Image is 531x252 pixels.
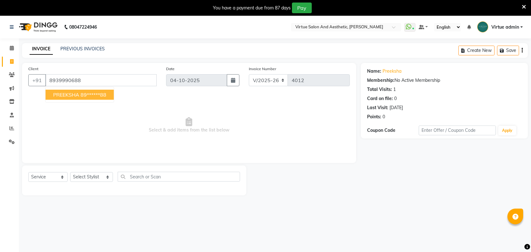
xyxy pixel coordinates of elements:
div: Last Visit: [367,104,388,111]
button: Pay [292,3,312,13]
button: Create New [458,46,495,55]
button: Save [497,46,519,55]
a: Preeksha [383,68,401,75]
div: 1 [393,86,396,93]
div: Coupon Code [367,127,419,134]
div: You have a payment due from 87 days [213,5,291,11]
a: INVOICE [30,43,53,55]
div: Card on file: [367,95,393,102]
div: Total Visits: [367,86,392,93]
button: +91 [28,74,46,86]
span: PREEKSHA [53,92,79,98]
label: Invoice Number [249,66,276,72]
div: [DATE] [389,104,403,111]
a: PREVIOUS INVOICES [60,46,105,52]
label: Client [28,66,38,72]
img: Virtue admin [477,21,488,32]
div: 0 [394,95,397,102]
div: Membership: [367,77,394,84]
div: 0 [383,114,385,120]
button: Apply [498,126,516,135]
b: 08047224946 [69,18,97,36]
div: Points: [367,114,381,120]
div: No Active Membership [367,77,522,84]
span: Select & add items from the list below [28,94,350,157]
label: Date [166,66,175,72]
iframe: chat widget [505,227,525,246]
img: logo [16,18,59,36]
div: Name: [367,68,381,75]
span: Virtue admin [491,24,519,31]
input: Search or Scan [118,172,240,182]
input: Enter Offer / Coupon Code [419,126,496,135]
input: Search by Name/Mobile/Email/Code [45,74,157,86]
